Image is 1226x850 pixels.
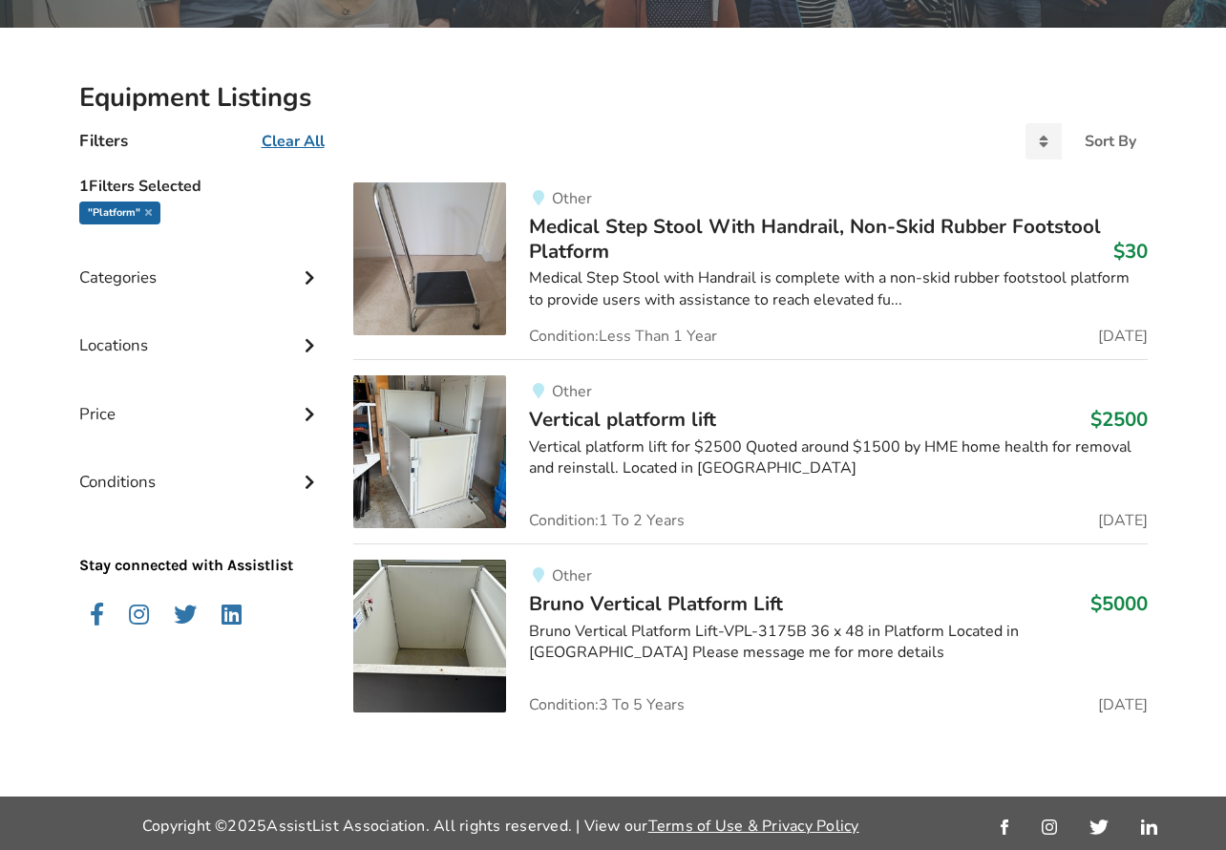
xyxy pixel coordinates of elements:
[79,202,160,224] div: "platform"
[529,621,1147,665] div: Bruno Vertical Platform Lift-VPL-3175B 36 x 48 in Platform Located in [GEOGRAPHIC_DATA] Please me...
[79,130,128,152] h4: Filters
[529,406,716,433] span: Vertical platform lift
[79,81,1148,115] h2: Equipment Listings
[648,816,859,837] a: Terms of Use & Privacy Policy
[1090,407,1148,432] h3: $2500
[79,366,324,434] div: Price
[1098,329,1148,344] span: [DATE]
[1085,134,1136,149] div: Sort By
[353,182,506,335] img: daily living aids-medical step stool with handrail, non-skid rubber footstool platform
[1098,513,1148,528] span: [DATE]
[1141,819,1157,835] img: linkedin_link
[1098,697,1148,712] span: [DATE]
[1113,239,1148,264] h3: $30
[1001,819,1008,835] img: facebook_link
[353,560,506,712] img: mobility-bruno vertical platform lift
[262,131,325,152] u: Clear All
[529,436,1147,480] div: Vertical platform lift for $2500 Quoted around $1500 by HME home health for removal and reinstall...
[552,565,592,586] span: Other
[1089,819,1108,835] img: twitter_link
[1042,819,1057,835] img: instagram_link
[529,590,783,617] span: Bruno Vertical Platform Lift
[529,697,685,712] span: Condition: 3 To 5 Years
[353,543,1147,712] a: mobility-bruno vertical platform liftOtherBruno Vertical Platform Lift$5000Bruno Vertical Platfor...
[552,188,592,209] span: Other
[79,434,324,501] div: Conditions
[79,167,324,202] h5: 1 Filters Selected
[79,229,324,297] div: Categories
[353,375,506,528] img: transfer aids-vertical platform lift
[353,182,1147,360] a: daily living aids-medical step stool with handrail, non-skid rubber footstool platformOtherMedica...
[552,381,592,402] span: Other
[529,329,717,344] span: Condition: Less Than 1 Year
[529,513,685,528] span: Condition: 1 To 2 Years
[529,213,1101,265] span: Medical Step Stool With Handrail, Non-Skid Rubber Footstool Platform
[1090,591,1148,616] h3: $5000
[529,267,1147,311] div: Medical Step Stool with Handrail is complete with a non-skid rubber footstool platform to provide...
[353,359,1147,543] a: transfer aids-vertical platform liftOtherVertical platform lift$2500Vertical platform lift for $2...
[79,501,324,577] p: Stay connected with Assistlist
[79,297,324,365] div: Locations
